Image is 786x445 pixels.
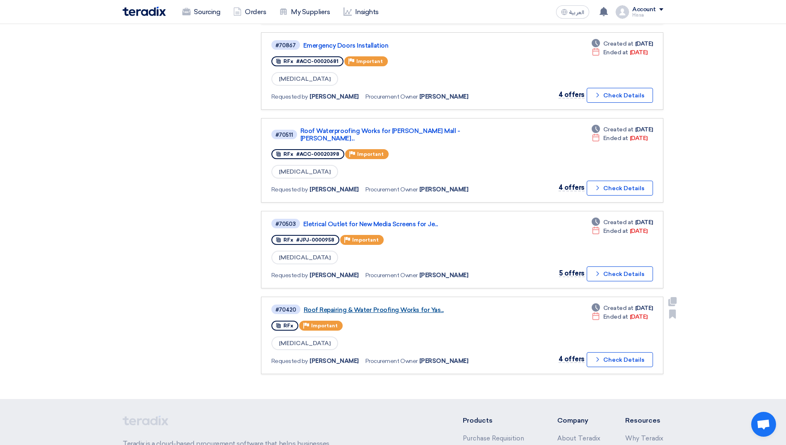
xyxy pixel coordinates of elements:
[587,181,653,196] button: Check Details
[592,227,648,235] div: [DATE]
[587,266,653,281] button: Check Details
[123,7,166,16] img: Teradix logo
[603,227,628,235] span: Ended at
[569,10,584,15] span: العربية
[271,251,338,264] span: [MEDICAL_DATA]
[625,416,663,426] li: Resources
[603,48,628,57] span: Ended at
[304,306,511,314] a: Roof Repairing & Water Proofing Works for Yas...
[592,48,648,57] div: [DATE]
[303,220,510,228] a: Eletrical Outlet for New Media Screens for Je...
[557,416,600,426] li: Company
[592,39,653,48] div: [DATE]
[357,151,384,157] span: Important
[616,5,629,19] img: profile_test.png
[751,412,776,437] a: Open chat
[271,336,338,350] span: [MEDICAL_DATA]
[273,3,336,21] a: My Suppliers
[592,312,648,321] div: [DATE]
[276,43,296,48] div: #70867
[587,88,653,103] button: Check Details
[283,237,293,243] span: RFx
[559,184,585,191] span: 4 offers
[419,92,469,101] span: [PERSON_NAME]
[556,5,589,19] button: العربية
[271,271,308,280] span: Requested by
[625,435,663,442] a: Why Teradix
[592,304,653,312] div: [DATE]
[365,271,418,280] span: Procurement Owner
[603,218,634,227] span: Created at
[356,58,383,64] span: Important
[271,72,338,86] span: [MEDICAL_DATA]
[419,357,469,365] span: [PERSON_NAME]
[310,271,359,280] span: [PERSON_NAME]
[603,125,634,134] span: Created at
[276,221,296,227] div: #70503
[300,127,508,142] a: Roof Waterproofing Works for [PERSON_NAME] Mall - [PERSON_NAME]...
[283,323,293,329] span: RFx
[559,91,585,99] span: 4 offers
[632,13,663,17] div: Hissa
[352,237,379,243] span: Important
[463,416,533,426] li: Products
[271,185,308,194] span: Requested by
[276,132,293,138] div: #70511
[365,185,418,194] span: Procurement Owner
[337,3,385,21] a: Insights
[365,357,418,365] span: Procurement Owner
[296,58,339,64] span: #ACC-00020681
[296,151,339,157] span: #ACC-00020398
[283,58,293,64] span: RFx
[603,312,628,321] span: Ended at
[310,357,359,365] span: [PERSON_NAME]
[559,269,585,277] span: 5 offers
[592,218,653,227] div: [DATE]
[296,237,334,243] span: #JPJ-0000958
[176,3,227,21] a: Sourcing
[419,271,469,280] span: [PERSON_NAME]
[559,355,585,363] span: 4 offers
[592,134,648,143] div: [DATE]
[365,92,418,101] span: Procurement Owner
[603,39,634,48] span: Created at
[419,185,469,194] span: [PERSON_NAME]
[592,125,653,134] div: [DATE]
[276,307,296,312] div: #70420
[271,92,308,101] span: Requested by
[603,134,628,143] span: Ended at
[271,165,338,179] span: [MEDICAL_DATA]
[463,435,524,442] a: Purchase Requisition
[632,6,656,13] div: Account
[557,435,600,442] a: About Teradix
[587,352,653,367] button: Check Details
[311,323,338,329] span: Important
[271,357,308,365] span: Requested by
[603,304,634,312] span: Created at
[303,42,510,49] a: Emergency Doors Installation
[227,3,273,21] a: Orders
[283,151,293,157] span: RFx
[310,185,359,194] span: [PERSON_NAME]
[310,92,359,101] span: [PERSON_NAME]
